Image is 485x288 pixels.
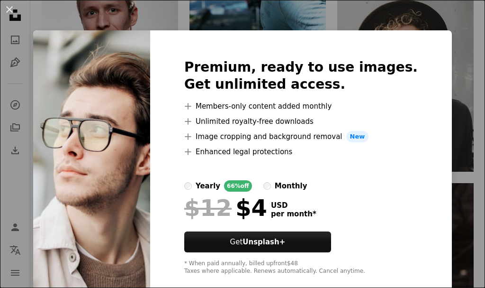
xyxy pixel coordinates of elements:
[196,180,220,192] div: yearly
[224,180,252,192] div: 66% off
[271,210,316,218] span: per month *
[184,182,192,190] input: yearly66%off
[184,232,331,252] button: GetUnsplash+
[184,59,418,93] h2: Premium, ready to use images. Get unlimited access.
[275,180,307,192] div: monthly
[242,238,285,246] strong: Unsplash+
[184,131,418,142] li: Image cropping and background removal
[184,195,232,220] span: $12
[346,131,369,142] span: New
[184,101,418,112] li: Members-only content added monthly
[184,146,418,158] li: Enhanced legal protections
[184,116,418,127] li: Unlimited royalty-free downloads
[271,201,316,210] span: USD
[263,182,271,190] input: monthly
[184,260,418,275] div: * When paid annually, billed upfront $48 Taxes where applicable. Renews automatically. Cancel any...
[184,195,267,220] div: $4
